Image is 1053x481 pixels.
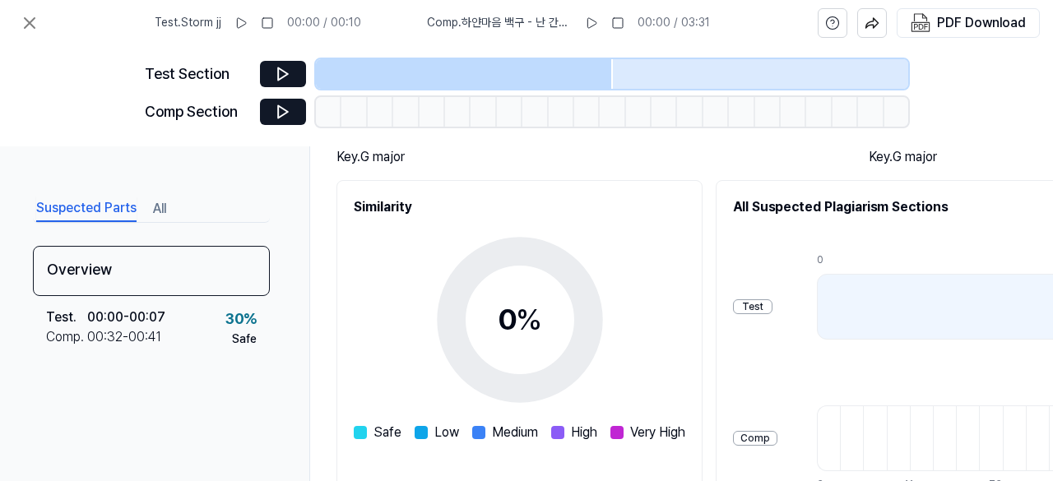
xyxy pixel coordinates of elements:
[516,302,542,337] span: %
[354,197,685,217] h2: Similarity
[287,15,361,31] div: 00:00 / 00:10
[155,15,221,31] span: Test . Storm jj
[36,196,137,222] button: Suspected Parts
[630,423,685,442] span: Very High
[427,15,572,31] span: Comp . 하얀마음 백구 - 난 간직할거야 White Heart Baekgu - I_ll Remember You
[571,423,597,442] span: High
[907,9,1029,37] button: PDF Download
[825,15,840,31] svg: help
[638,15,710,31] div: 00:00 / 03:31
[33,246,270,296] div: Overview
[492,423,538,442] span: Medium
[818,8,847,38] button: help
[373,423,401,442] span: Safe
[225,308,257,331] div: 30 %
[145,62,250,86] div: Test Section
[937,12,1026,34] div: PDF Download
[46,308,87,327] div: Test .
[87,308,165,327] div: 00:00 - 00:07
[153,196,166,222] button: All
[498,298,542,342] div: 0
[911,13,930,33] img: PDF Download
[336,147,836,167] div: Key. G major
[46,327,87,347] div: Comp .
[434,423,459,442] span: Low
[145,100,250,124] div: Comp Section
[232,331,257,348] div: Safe
[87,327,161,347] div: 00:32 - 00:41
[733,431,777,446] div: Comp
[865,16,879,30] img: share
[733,299,772,315] div: Test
